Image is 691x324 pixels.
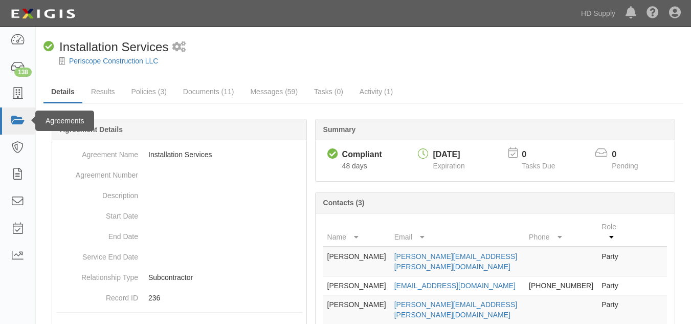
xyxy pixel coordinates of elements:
i: Compliant [43,41,54,52]
b: Summary [323,125,356,134]
td: [PHONE_NUMBER] [525,276,597,295]
dt: Service End Date [56,247,138,262]
b: Agreement Details [60,125,123,134]
a: [PERSON_NAME][EMAIL_ADDRESS][PERSON_NAME][DOMAIN_NAME] [394,252,517,271]
span: Pending [612,162,638,170]
a: Tasks (0) [306,81,351,102]
span: Expiration [433,162,464,170]
p: 236 [148,293,302,303]
b: Contacts (3) [323,199,365,207]
i: Compliant [327,149,338,160]
dd: Installation Services [56,144,302,165]
span: Tasks Due [522,162,555,170]
a: Periscope Construction LLC [69,57,158,65]
th: Email [390,218,525,247]
span: Since 08/28/2025 [342,162,367,170]
a: Documents (11) [175,81,242,102]
th: Role [597,218,626,247]
a: Policies (3) [124,81,174,102]
p: 0 [612,149,651,161]
dt: Agreement Name [56,144,138,160]
dt: Start Date [56,206,138,221]
div: Installation Services [43,38,168,56]
td: Party [597,247,626,276]
a: Results [83,81,123,102]
span: Installation Services [59,40,168,54]
dt: Agreement Number [56,165,138,180]
div: Compliant [342,149,382,161]
dt: Relationship Type [56,267,138,283]
div: 138 [14,68,32,77]
a: HD Supply [576,3,620,24]
div: [DATE] [433,149,464,161]
p: 0 [522,149,568,161]
a: [EMAIL_ADDRESS][DOMAIN_NAME] [394,282,516,290]
a: [PERSON_NAME][EMAIL_ADDRESS][PERSON_NAME][DOMAIN_NAME] [394,300,517,319]
th: Name [323,218,390,247]
td: [PERSON_NAME] [323,247,390,276]
dt: End Date [56,226,138,242]
img: logo-5460c22ac91f19d4615b14bd174203de0afe785f0fc80cf4dbbc73dc1793850b.png [8,5,78,23]
dt: Record ID [56,288,138,303]
i: Help Center - Complianz [647,7,659,19]
dd: Subcontractor [56,267,302,288]
td: Party [597,276,626,295]
td: [PERSON_NAME] [323,276,390,295]
div: Agreements [35,111,94,131]
a: Details [43,81,82,103]
a: Activity (1) [352,81,400,102]
a: Messages (59) [242,81,305,102]
th: Phone [525,218,597,247]
i: 1 scheduled workflow [172,42,186,53]
dt: Description [56,185,138,201]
